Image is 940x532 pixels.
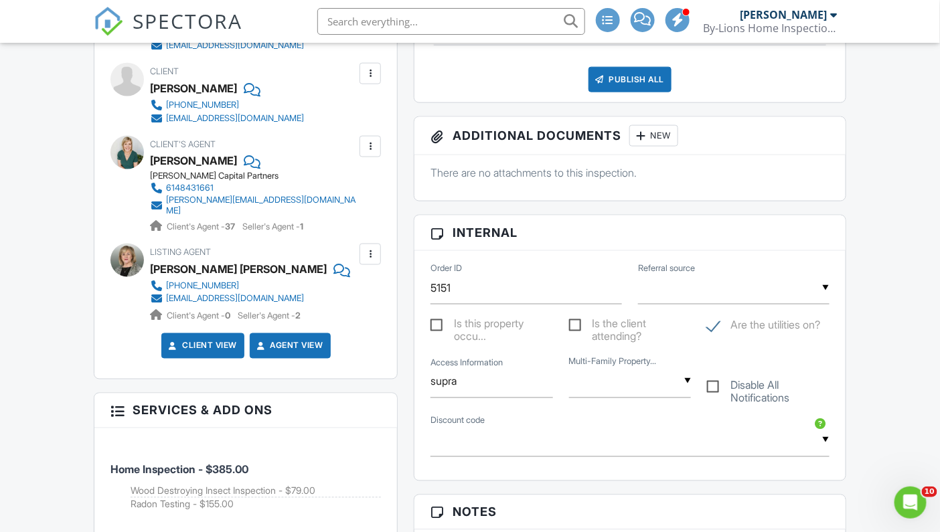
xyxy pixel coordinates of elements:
div: [EMAIL_ADDRESS][DOMAIN_NAME] [166,294,304,304]
label: Disable All Notifications [707,379,829,396]
a: Client View [166,339,237,353]
label: Discount code [430,415,485,427]
div: [PERSON_NAME] [740,8,828,21]
strong: 2 [295,311,301,321]
a: [PERSON_NAME][EMAIL_ADDRESS][DOMAIN_NAME] [150,195,356,216]
label: Is the client attending? [569,318,691,335]
a: [PHONE_NUMBER] [150,279,339,292]
span: Home Inspection - $385.00 [110,463,248,476]
h3: Notes [414,495,845,530]
h3: Internal [414,215,845,250]
li: Add on: Wood Destroying Insect Inspection [131,484,381,499]
span: Client's Agent - [167,311,232,321]
a: 6148431661 [150,181,356,195]
a: [PERSON_NAME] [PERSON_NAME] [150,259,327,279]
strong: 1 [300,221,303,232]
a: [PERSON_NAME] [150,151,237,171]
label: Order ID [430,263,462,275]
div: [PERSON_NAME][EMAIL_ADDRESS][DOMAIN_NAME] [166,195,356,216]
input: Search everything... [317,8,585,35]
div: [PERSON_NAME] [150,78,237,98]
div: [EMAIL_ADDRESS][DOMAIN_NAME] [166,113,304,124]
li: Service: Home Inspection [110,438,381,522]
span: 10 [922,486,937,497]
span: Listing Agent [150,247,211,257]
div: Publish All [589,67,672,92]
img: The Best Home Inspection Software - Spectora [94,7,123,36]
label: Referral source [638,262,695,274]
a: Agent View [254,339,323,353]
div: [PHONE_NUMBER] [166,280,239,291]
span: Client's Agent [150,139,216,149]
span: SPECTORA [133,7,242,35]
label: Is this property occupied? [430,318,552,335]
h3: Additional Documents [414,117,845,155]
div: [PERSON_NAME] Capital Partners [150,171,367,181]
input: Access Information [430,365,552,398]
h3: Services & Add ons [94,393,397,428]
div: [PHONE_NUMBER] [166,100,239,110]
label: Are the utilities on? [707,319,820,336]
strong: 37 [225,221,235,232]
a: [EMAIL_ADDRESS][DOMAIN_NAME] [150,292,339,306]
a: [EMAIL_ADDRESS][DOMAIN_NAME] [150,112,304,125]
div: New [629,125,678,147]
iframe: Intercom live chat [894,486,927,519]
span: Client's Agent - [167,221,237,232]
label: Access Information [430,357,503,369]
strong: 0 [225,311,230,321]
p: There are no attachments to this inspection. [430,165,829,180]
span: Seller's Agent - [242,221,303,232]
li: Add on: Radon Testing [131,498,381,511]
span: Client [150,66,179,76]
span: Seller's Agent - [238,311,301,321]
div: 6148431661 [166,183,214,193]
a: SPECTORA [94,18,242,46]
div: By-Lions Home Inspections [704,21,838,35]
label: Multi-Family Property - How Many Total Units? [569,356,657,368]
a: [PHONE_NUMBER] [150,98,304,112]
